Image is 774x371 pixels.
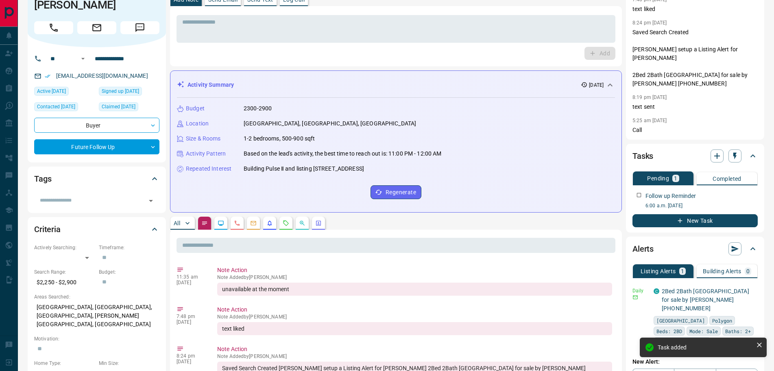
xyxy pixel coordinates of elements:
[34,139,159,154] div: Future Follow Up
[712,316,732,325] span: Polygon
[102,87,139,95] span: Signed up [DATE]
[34,223,61,236] h2: Criteria
[174,220,180,226] p: All
[244,165,364,173] p: Building Pulse Ⅱ and listing [STREET_ADDRESS]
[283,220,289,226] svg: Requests
[217,266,612,274] p: Note Action
[177,319,205,325] p: [DATE]
[217,353,612,359] p: Note Added by [PERSON_NAME]
[725,327,751,335] span: Baths: 2+
[102,103,135,111] span: Claimed [DATE]
[674,176,677,181] p: 1
[632,94,667,100] p: 8:19 pm [DATE]
[34,118,159,133] div: Buyer
[641,268,676,274] p: Listing Alerts
[99,244,159,251] p: Timeframe:
[177,77,615,92] div: Activity Summary[DATE]
[632,20,667,26] p: 8:24 pm [DATE]
[645,202,758,209] p: 6:00 a.m. [DATE]
[217,274,612,280] p: Note Added by [PERSON_NAME]
[632,5,758,13] p: text liked
[177,359,205,364] p: [DATE]
[703,268,741,274] p: Building Alerts
[34,244,95,251] p: Actively Searching:
[186,134,221,143] p: Size & Rooms
[186,104,205,113] p: Budget
[244,104,272,113] p: 2300-2900
[299,220,305,226] svg: Opportunities
[746,268,750,274] p: 0
[217,314,612,320] p: Note Added by [PERSON_NAME]
[654,288,659,294] div: condos.ca
[34,172,51,185] h2: Tags
[34,169,159,189] div: Tags
[217,305,612,314] p: Note Action
[217,322,612,335] div: text liked
[177,274,205,280] p: 11:35 am
[632,103,758,111] p: text sent
[37,87,66,95] span: Active [DATE]
[632,242,654,255] h2: Alerts
[645,192,696,200] p: Follow up Reminder
[234,220,240,226] svg: Calls
[34,268,95,276] p: Search Range:
[656,327,682,335] span: Beds: 2BD
[244,134,315,143] p: 1-2 bedrooms, 500-900 sqft
[632,214,758,227] button: New Task
[632,149,653,162] h2: Tasks
[99,360,159,367] p: Min Size:
[177,314,205,319] p: 7:48 pm
[177,353,205,359] p: 8:24 pm
[34,220,159,239] div: Criteria
[681,268,684,274] p: 1
[632,126,758,134] p: Call
[217,283,612,296] div: unavailable at the moment
[99,87,159,98] div: Fri Jul 25 2025
[34,87,95,98] div: Fri Jul 25 2025
[632,146,758,166] div: Tasks
[78,54,88,64] button: Open
[34,21,73,34] span: Call
[37,103,75,111] span: Contacted [DATE]
[658,344,753,351] div: Task added
[186,149,226,158] p: Activity Pattern
[315,220,322,226] svg: Agent Actions
[99,268,159,276] p: Budget:
[656,316,705,325] span: [GEOGRAPHIC_DATA]
[56,72,148,79] a: [EMAIL_ADDRESS][DOMAIN_NAME]
[689,327,718,335] span: Mode: Sale
[632,287,649,294] p: Daily
[120,21,159,34] span: Message
[217,345,612,353] p: Note Action
[201,220,208,226] svg: Notes
[177,280,205,285] p: [DATE]
[99,102,159,114] div: Fri Jul 25 2025
[662,288,749,312] a: 2Bed 2Bath [GEOGRAPHIC_DATA] for sale by [PERSON_NAME] [PHONE_NUMBER]
[266,220,273,226] svg: Listing Alerts
[186,165,231,173] p: Repeated Interest
[45,73,50,79] svg: Email Verified
[632,294,638,300] svg: Email
[218,220,224,226] svg: Lead Browsing Activity
[244,119,416,128] p: [GEOGRAPHIC_DATA], [GEOGRAPHIC_DATA], [GEOGRAPHIC_DATA]
[77,21,116,34] span: Email
[632,358,758,366] p: New Alert:
[34,301,159,331] p: [GEOGRAPHIC_DATA], [GEOGRAPHIC_DATA], [GEOGRAPHIC_DATA], [PERSON_NAME][GEOGRAPHIC_DATA], [GEOGRAP...
[647,176,669,181] p: Pending
[34,293,159,301] p: Areas Searched:
[34,102,95,114] div: Fri Jul 25 2025
[34,335,159,342] p: Motivation:
[632,118,667,123] p: 5:25 am [DATE]
[371,185,421,199] button: Regenerate
[34,276,95,289] p: $2,250 - $2,900
[188,81,234,89] p: Activity Summary
[186,119,209,128] p: Location
[250,220,257,226] svg: Emails
[589,81,604,89] p: [DATE]
[145,195,157,206] button: Open
[632,239,758,259] div: Alerts
[244,149,442,158] p: Based on the lead's activity, the best time to reach out is: 11:00 PM - 12:00 AM
[713,176,741,182] p: Completed
[34,360,95,367] p: Home Type:
[632,28,758,88] p: Saved Search Created [PERSON_NAME] setup a Listing Alert for [PERSON_NAME] 2Bed 2Bath [GEOGRAPHIC...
